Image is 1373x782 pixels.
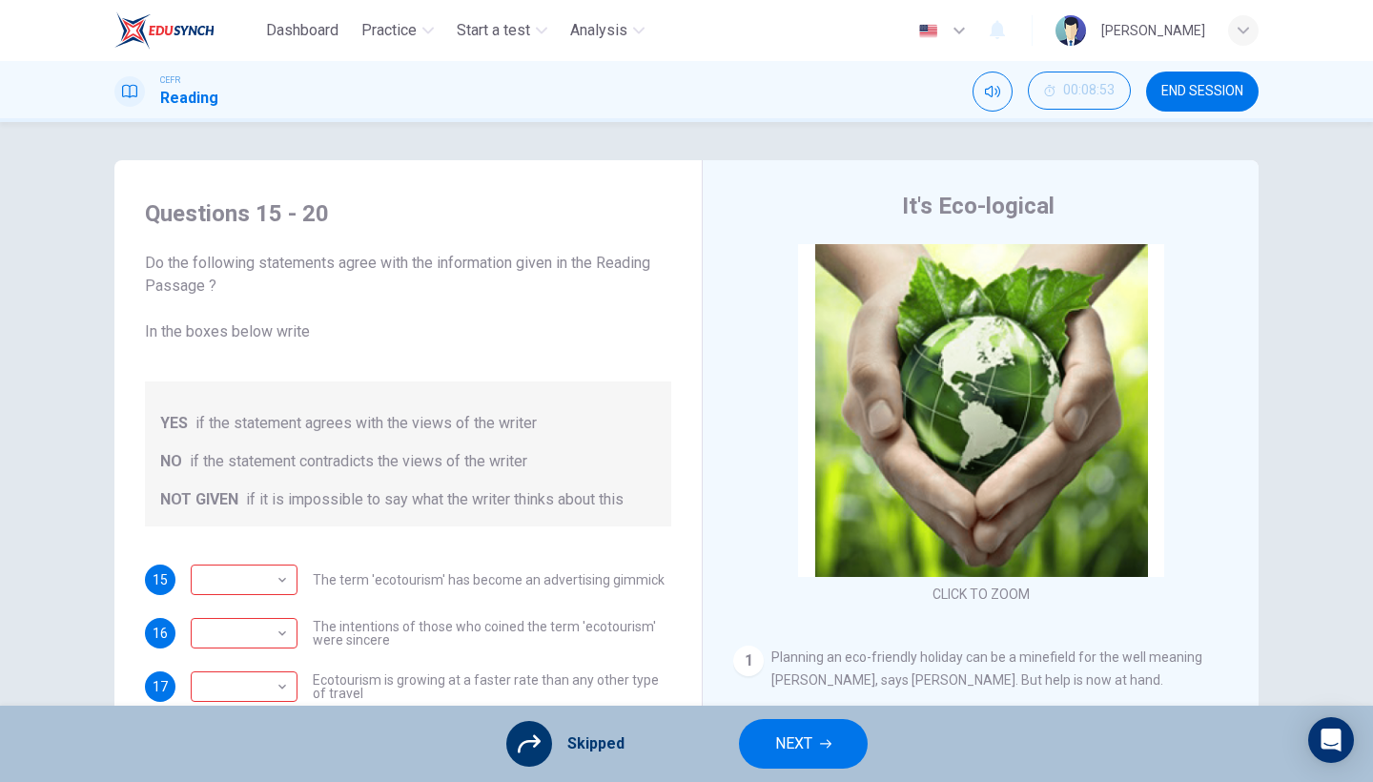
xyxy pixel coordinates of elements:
span: Do the following statements agree with the information given in the Reading Passage ? In the boxe... [145,252,671,343]
span: NEXT [775,731,812,757]
span: Skipped [567,732,625,755]
span: if the statement agrees with the views of the writer [195,412,537,435]
span: NOT GIVEN [160,488,238,511]
button: 00:08:53 [1028,72,1131,110]
button: NEXT [739,719,868,769]
span: Start a test [457,19,530,42]
button: Practice [354,13,441,48]
span: 17 [153,680,168,693]
span: Dashboard [266,19,338,42]
img: en [916,24,940,38]
span: 16 [153,627,168,640]
span: END SESSION [1161,84,1243,99]
span: The term 'ecotourism' has become an advertising gimmick [313,573,665,586]
div: Open Intercom Messenger [1308,717,1354,763]
span: CEFR [160,73,180,87]
a: EduSynch logo [114,11,258,50]
span: NO [160,450,182,473]
span: if the statement contradicts the views of the writer [190,450,527,473]
h1: Reading [160,87,218,110]
span: if it is impossible to say what the writer thinks about this [246,488,624,511]
span: The intentions of those who coined the term 'ecotourism' were sincere [313,620,671,647]
div: Hide [1028,72,1131,112]
span: Analysis [570,19,627,42]
div: [PERSON_NAME] [1101,19,1205,42]
button: Start a test [449,13,555,48]
button: Dashboard [258,13,346,48]
button: Analysis [563,13,652,48]
span: Ecotourism is growing at a faster rate than any other type of travel [313,673,671,700]
span: 15 [153,573,168,586]
div: 1 [733,646,764,676]
span: YES [160,412,188,435]
span: Planning an eco-friendly holiday can be a minefield for the well meaning [PERSON_NAME], says [PER... [771,649,1202,688]
span: Practice [361,19,417,42]
div: Mute [973,72,1013,112]
button: END SESSION [1146,72,1259,112]
h4: Questions 15 - 20 [145,198,671,229]
span: 00:08:53 [1063,83,1115,98]
img: EduSynch logo [114,11,215,50]
img: Profile picture [1055,15,1086,46]
h4: It's Eco-logical [902,191,1055,221]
